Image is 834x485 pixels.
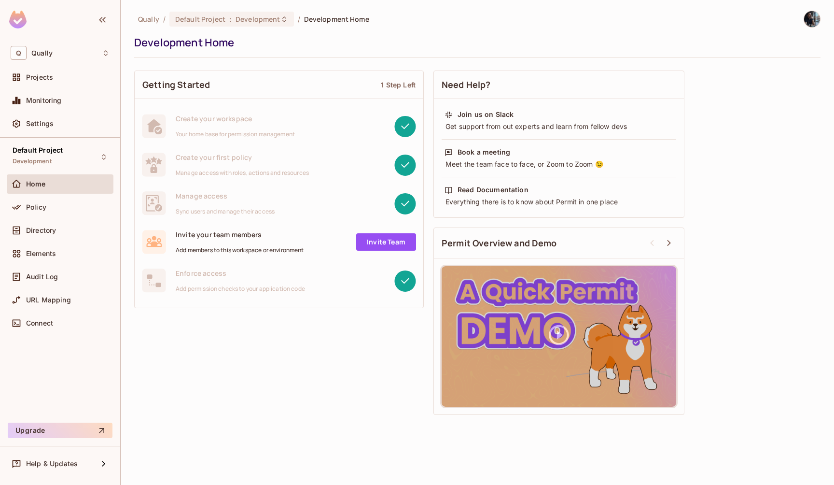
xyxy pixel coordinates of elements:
[176,153,309,162] span: Create your first policy
[26,120,54,128] span: Settings
[11,46,27,60] span: Q
[26,296,71,304] span: URL Mapping
[176,130,295,138] span: Your home base for permission management
[163,14,166,24] li: /
[176,114,295,123] span: Create your workspace
[26,273,58,281] span: Audit Log
[26,97,62,104] span: Monitoring
[176,269,305,278] span: Enforce access
[26,203,46,211] span: Policy
[31,49,53,57] span: Workspace: Qually
[298,14,300,24] li: /
[176,191,275,200] span: Manage access
[26,319,53,327] span: Connect
[13,146,63,154] span: Default Project
[356,233,416,251] a: Invite Team
[229,15,232,23] span: :
[176,246,304,254] span: Add members to this workspace or environment
[442,79,491,91] span: Need Help?
[236,14,280,24] span: Development
[458,110,514,119] div: Join us on Slack
[445,122,673,131] div: Get support from out experts and learn from fellow devs
[26,73,53,81] span: Projects
[458,185,528,195] div: Read Documentation
[26,180,46,188] span: Home
[26,227,56,234] span: Directory
[142,79,210,91] span: Getting Started
[26,460,78,468] span: Help & Updates
[134,35,816,50] div: Development Home
[176,285,305,293] span: Add permission checks to your application code
[176,208,275,215] span: Sync users and manage their access
[176,169,309,177] span: Manage access with roles, actions and resources
[26,250,56,257] span: Elements
[8,423,112,438] button: Upgrade
[804,11,820,27] img: Alex Glazkov
[458,147,510,157] div: Book a meeting
[176,230,304,239] span: Invite your team members
[445,159,673,169] div: Meet the team face to face, or Zoom to Zoom 😉
[138,14,159,24] span: the active workspace
[304,14,369,24] span: Development Home
[445,197,673,207] div: Everything there is to know about Permit in one place
[175,14,225,24] span: Default Project
[442,237,557,249] span: Permit Overview and Demo
[9,11,27,29] img: SReyMgAAAABJRU5ErkJggg==
[381,80,416,89] div: 1 Step Left
[13,157,52,165] span: Development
